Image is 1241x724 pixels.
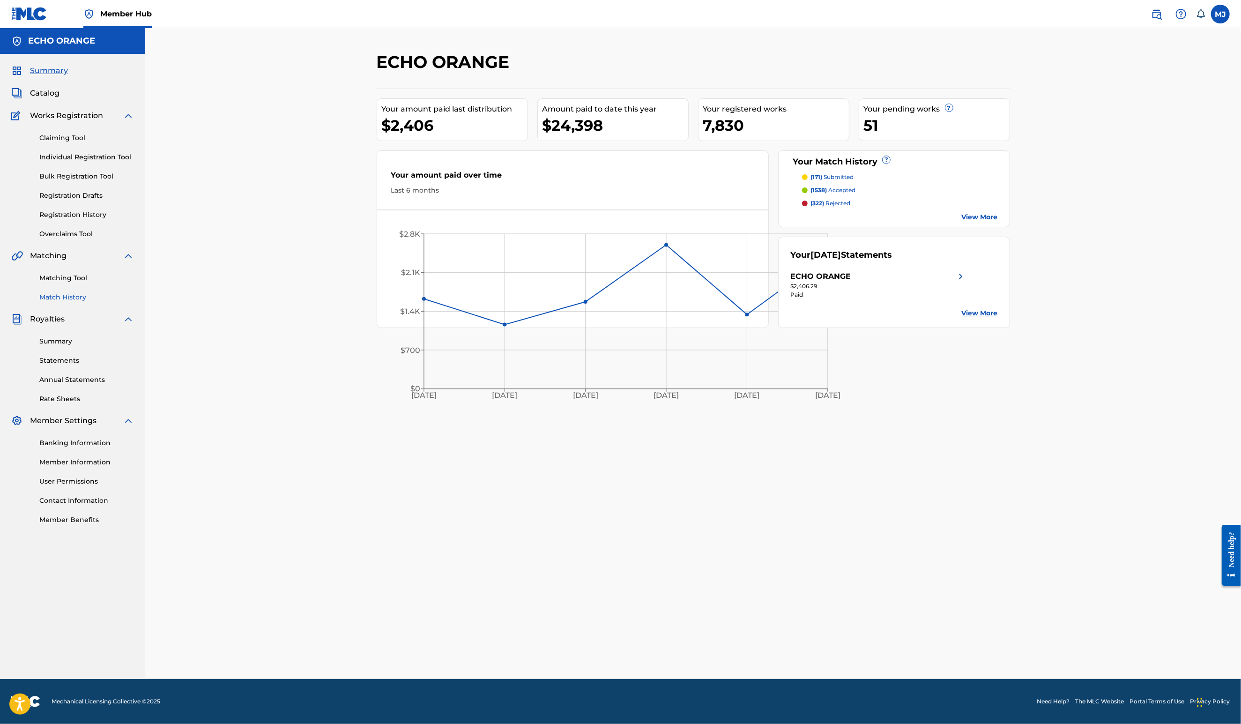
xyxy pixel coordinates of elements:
a: Banking Information [39,438,134,448]
a: Matching Tool [39,273,134,283]
a: Rate Sheets [39,394,134,404]
img: Works Registration [11,110,23,121]
img: help [1175,8,1187,20]
a: Summary [39,336,134,346]
tspan: [DATE] [411,391,437,400]
a: Annual Statements [39,375,134,385]
a: Match History [39,292,134,302]
a: User Permissions [39,477,134,486]
a: CatalogCatalog [11,88,59,99]
img: search [1151,8,1162,20]
p: submitted [810,173,854,181]
iframe: Resource Center [1215,517,1241,595]
span: Member Settings [30,415,97,426]
img: expand [123,110,134,121]
a: Need Help? [1037,697,1070,706]
img: logo [11,696,40,707]
a: Privacy Policy [1190,697,1230,706]
div: Your Match History [790,156,998,168]
img: Member Settings [11,415,22,426]
tspan: [DATE] [815,391,840,400]
h5: ECHO ORANGE [28,36,95,46]
tspan: [DATE] [492,391,517,400]
img: Catalog [11,88,22,99]
a: Public Search [1147,5,1166,23]
a: Registration Drafts [39,191,134,201]
div: ECHO ORANGE [790,271,851,282]
div: Your amount paid over time [391,170,755,186]
a: Overclaims Tool [39,229,134,239]
div: Notifications [1196,9,1205,19]
div: Your registered works [703,104,849,115]
a: Individual Registration Tool [39,152,134,162]
p: rejected [810,199,850,208]
span: ? [945,104,953,112]
div: Help [1172,5,1190,23]
a: The MLC Website [1075,697,1124,706]
span: Matching [30,250,67,261]
div: Your amount paid last distribution [382,104,528,115]
tspan: [DATE] [572,391,598,400]
tspan: [DATE] [654,391,679,400]
img: Accounts [11,36,22,47]
h2: ECHO ORANGE [377,52,514,73]
a: (171) submitted [802,173,998,181]
a: Registration History [39,210,134,220]
div: 7,830 [703,115,849,136]
a: Claiming Tool [39,133,134,143]
span: (171) [810,173,822,180]
span: ? [883,156,890,164]
span: (322) [810,200,824,207]
a: Member Benefits [39,515,134,525]
tspan: $700 [401,346,420,355]
img: expand [123,250,134,261]
iframe: Chat Widget [1194,679,1241,724]
img: Summary [11,65,22,76]
span: Member Hub [100,8,152,19]
a: Statements [39,356,134,366]
span: Royalties [30,313,65,325]
div: 51 [864,115,1010,136]
span: [DATE] [810,250,841,260]
a: Contact Information [39,496,134,506]
span: Summary [30,65,68,76]
a: Member Information [39,457,134,467]
div: $2,406 [382,115,528,136]
div: User Menu [1211,5,1230,23]
a: View More [962,308,998,318]
span: Catalog [30,88,59,99]
tspan: [DATE] [734,391,759,400]
a: View More [962,212,998,222]
p: accepted [810,186,855,194]
img: Royalties [11,313,22,325]
div: Paid [790,291,966,299]
img: expand [123,415,134,426]
div: Your pending works [864,104,1010,115]
a: (1538) accepted [802,186,998,194]
img: Matching [11,250,23,261]
div: Glisser [1197,688,1203,717]
img: MLC Logo [11,7,47,21]
div: $2,406.29 [790,282,966,291]
div: $24,398 [542,115,688,136]
img: Top Rightsholder [83,8,95,20]
div: Widget de chat [1194,679,1241,724]
div: Amount paid to date this year [542,104,688,115]
a: Portal Terms of Use [1130,697,1184,706]
div: Last 6 months [391,186,755,195]
tspan: $0 [410,384,420,393]
tspan: $2.8K [399,230,420,239]
img: right chevron icon [955,271,966,282]
div: Your Statements [790,249,892,261]
span: (1538) [810,187,827,194]
a: (322) rejected [802,199,998,208]
tspan: $1.4K [400,307,420,316]
tspan: $2.1K [401,268,420,277]
a: ECHO ORANGEright chevron icon$2,406.29Paid [790,271,966,299]
span: Works Registration [30,110,103,121]
img: expand [123,313,134,325]
a: Bulk Registration Tool [39,172,134,181]
span: Mechanical Licensing Collective © 2025 [52,697,160,706]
